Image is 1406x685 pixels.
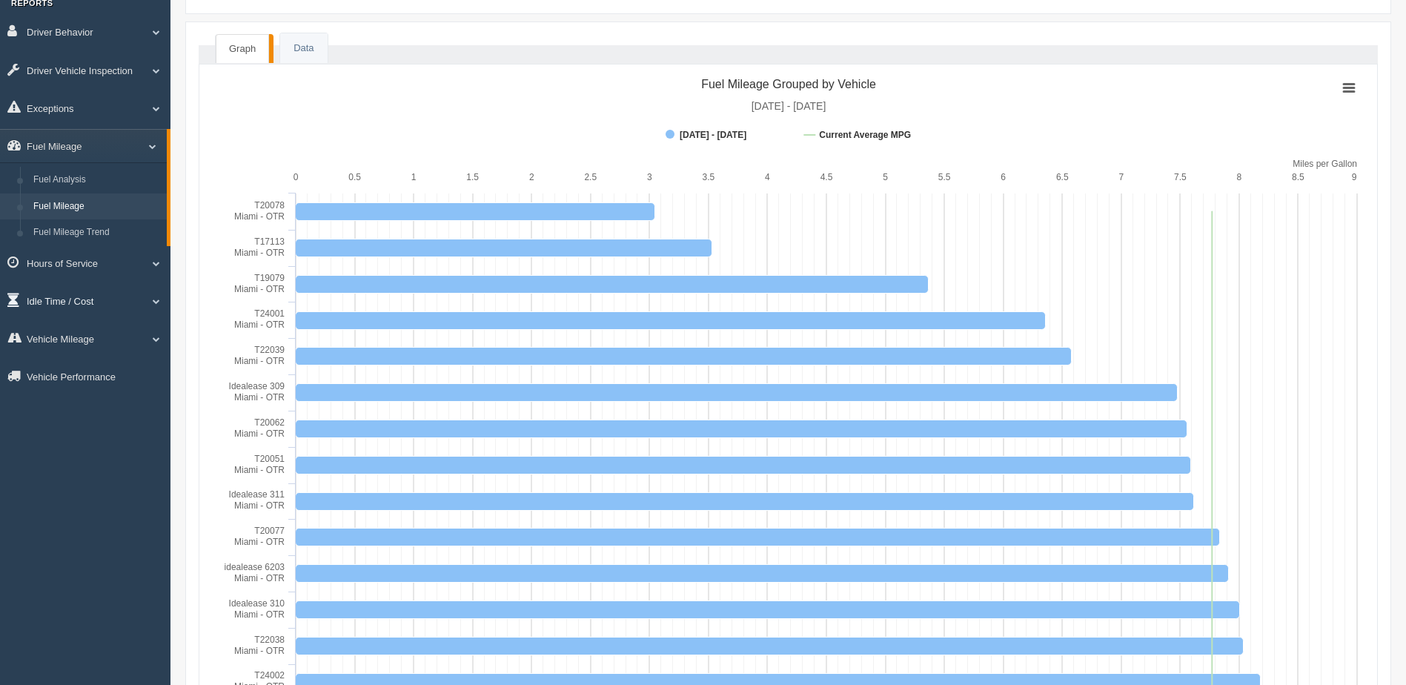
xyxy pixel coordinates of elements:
text: 9 [1352,172,1357,182]
tspan: idealease 6203 [225,562,285,572]
a: Fuel Mileage Trend [27,219,167,246]
tspan: Miami - OTR [234,465,285,475]
text: 3.5 [703,172,715,182]
tspan: Idealease 309 [229,381,285,391]
tspan: Miami - OTR [234,428,285,439]
a: Fuel Analysis [27,167,167,193]
text: 2.5 [584,172,597,182]
tspan: T20078 [254,200,285,211]
tspan: Miami - OTR [234,356,285,366]
tspan: Miami - OTR [234,320,285,330]
tspan: Idealease 311 [229,489,285,500]
tspan: T24001 [254,308,285,319]
text: 1.5 [466,172,479,182]
tspan: Miami - OTR [234,500,285,511]
text: 3 [647,172,652,182]
text: 0 [294,172,299,182]
tspan: Current Average MPG [819,130,911,140]
tspan: T24002 [254,670,285,681]
tspan: Miami - OTR [234,573,285,583]
tspan: Miami - OTR [234,248,285,258]
text: 7 [1118,172,1124,182]
a: Data [280,33,327,64]
tspan: Miles per Gallon [1293,159,1357,169]
text: 4.5 [820,172,833,182]
a: Fuel Mileage [27,193,167,220]
tspan: Miami - OTR [234,211,285,222]
text: 5 [883,172,888,182]
text: 5.5 [938,172,951,182]
tspan: Miami - OTR [234,646,285,656]
tspan: Idealease 310 [229,598,285,609]
text: 2 [529,172,534,182]
tspan: [DATE] - [DATE] [680,130,746,140]
text: 0.5 [348,172,361,182]
tspan: T19079 [254,273,285,283]
tspan: T20077 [254,526,285,536]
tspan: [DATE] - [DATE] [752,100,826,112]
text: 6 [1001,172,1006,182]
text: 8 [1237,172,1242,182]
text: 1 [411,172,417,182]
tspan: T17113 [254,236,285,247]
tspan: T22038 [254,635,285,645]
tspan: Miami - OTR [234,537,285,547]
tspan: Miami - OTR [234,609,285,620]
tspan: T22039 [254,345,285,355]
text: 6.5 [1056,172,1069,182]
text: 4 [765,172,770,182]
tspan: T20051 [254,454,285,464]
text: 7.5 [1174,172,1187,182]
a: Graph [216,34,269,64]
text: 8.5 [1292,172,1304,182]
tspan: Miami - OTR [234,392,285,403]
tspan: Miami - OTR [234,284,285,294]
tspan: T20062 [254,417,285,428]
tspan: Fuel Mileage Grouped by Vehicle [701,78,876,90]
